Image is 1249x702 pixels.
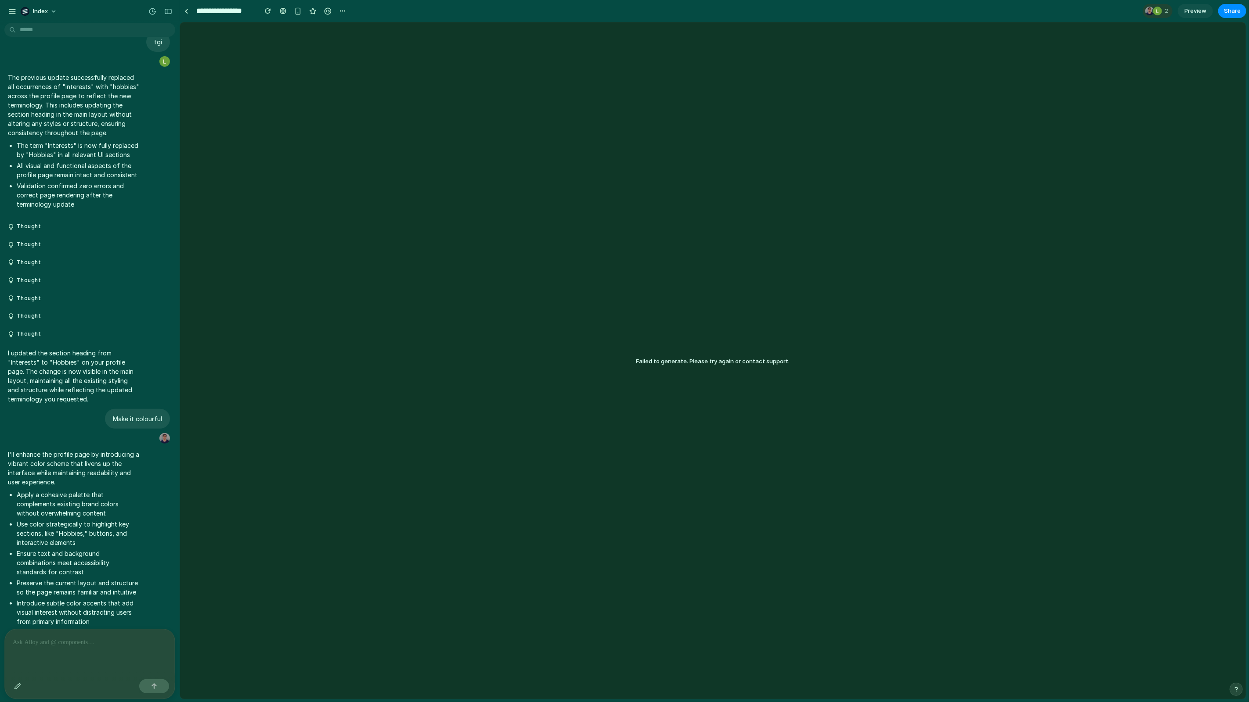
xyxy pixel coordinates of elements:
[17,578,141,597] li: Preserve the current layout and structure so the page remains familiar and intuitive
[1218,4,1246,18] button: Share
[1224,7,1241,15] span: Share
[8,348,141,404] p: I updated the section heading from "Interests" to "Hobbies" on your profile page. The change is n...
[1184,7,1206,15] span: Preview
[1143,4,1173,18] div: 2
[113,414,162,423] p: Make it colourful
[17,598,141,626] li: Introduce subtle color accents that add visual interest without distracting users from primary in...
[17,4,61,18] button: Index
[1165,7,1171,15] span: 2
[8,73,141,137] p: The previous update successfully replaced all occurrences of "interests" with "hobbies" across th...
[33,7,48,16] span: Index
[8,450,141,487] p: I'll enhance the profile page by introducing a vibrant color scheme that livens up the interface ...
[1178,4,1213,18] a: Preview
[17,161,141,179] li: All visual and functional aspects of the profile page remain intact and consistent
[17,181,141,209] li: Validation confirmed zero errors and correct page rendering after the terminology update
[17,549,141,577] li: Ensure text and background combinations meet accessibility standards for contrast
[17,490,141,518] li: Apply a cohesive palette that complements existing brand colors without overwhelming content
[17,141,141,159] li: The term "Interests" is now fully replaced by "Hobbies" in all relevant UI sections
[636,358,790,365] span: Failed to generate. Please try again or contact support.
[154,37,162,47] p: tgi
[17,519,141,547] li: Use color strategically to highlight key sections, like "Hobbies," buttons, and interactive elements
